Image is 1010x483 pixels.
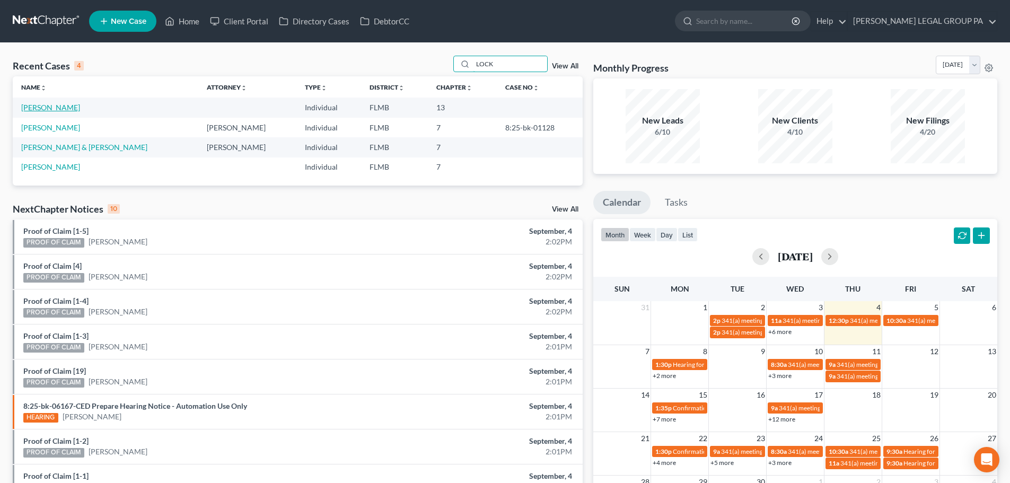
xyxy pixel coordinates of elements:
[207,83,247,91] a: Attorneyunfold_more
[891,127,965,137] div: 4/20
[296,118,361,137] td: Individual
[63,411,121,422] a: [PERSON_NAME]
[533,85,539,91] i: unfold_more
[108,204,120,214] div: 10
[829,459,839,467] span: 11a
[722,328,880,336] span: 341(a) meeting for [PERSON_NAME] & [PERSON_NAME]
[788,361,890,368] span: 341(a) meeting for [PERSON_NAME]
[111,17,146,25] span: New Case
[640,389,651,401] span: 14
[321,85,327,91] i: unfold_more
[673,404,850,412] span: Confirmation Hearing for [PERSON_NAME] & [PERSON_NAME]
[296,98,361,117] td: Individual
[626,115,700,127] div: New Leads
[396,341,572,352] div: 2:01PM
[653,415,676,423] a: +7 more
[837,361,939,368] span: 341(a) meeting for [PERSON_NAME]
[891,115,965,127] div: New Filings
[655,361,672,368] span: 1:30p
[198,137,296,157] td: [PERSON_NAME]
[23,261,82,270] a: Proof of Claim [4]
[655,404,672,412] span: 1:35p
[871,432,882,445] span: 25
[778,251,813,262] h2: [DATE]
[644,345,651,358] span: 7
[640,301,651,314] span: 31
[678,227,698,242] button: list
[21,123,80,132] a: [PERSON_NAME]
[13,59,84,72] div: Recent Cases
[845,284,860,293] span: Thu
[552,206,578,213] a: View All
[396,376,572,387] div: 2:01PM
[640,432,651,445] span: 21
[987,389,997,401] span: 20
[768,459,792,467] a: +3 more
[929,389,939,401] span: 19
[907,317,1009,324] span: 341(a) meeting for [PERSON_NAME]
[829,317,849,324] span: 12:30p
[198,118,296,137] td: [PERSON_NAME]
[23,366,86,375] a: Proof of Claim [19]
[760,345,766,358] span: 9
[370,83,405,91] a: Districtunfold_more
[89,341,147,352] a: [PERSON_NAME]
[473,56,547,72] input: Search by name...
[871,345,882,358] span: 11
[653,372,676,380] a: +2 more
[768,415,795,423] a: +12 more
[505,83,539,91] a: Case Nounfold_more
[436,83,472,91] a: Chapterunfold_more
[829,447,848,455] span: 10:30a
[21,103,80,112] a: [PERSON_NAME]
[731,284,744,293] span: Tue
[760,301,766,314] span: 2
[23,273,84,283] div: PROOF OF CLAIM
[655,191,697,214] a: Tasks
[710,459,734,467] a: +5 more
[274,12,355,31] a: Directory Cases
[771,361,787,368] span: 8:30a
[626,127,700,137] div: 6/10
[89,306,147,317] a: [PERSON_NAME]
[428,98,497,117] td: 13
[428,118,497,137] td: 7
[396,471,572,481] div: September, 4
[23,378,84,388] div: PROOF OF CLAIM
[653,459,676,467] a: +4 more
[552,63,578,70] a: View All
[756,389,766,401] span: 16
[296,157,361,177] td: Individual
[849,447,952,455] span: 341(a) meeting for [PERSON_NAME]
[886,447,902,455] span: 9:30a
[23,401,247,410] a: 8:25-bk-06167-CED Prepare Hearing Notice - Automation Use Only
[813,345,824,358] span: 10
[713,447,720,455] span: 9a
[783,317,941,324] span: 341(a) meeting for [PERSON_NAME] & [PERSON_NAME]
[89,236,147,247] a: [PERSON_NAME]
[829,372,836,380] span: 9a
[698,389,708,401] span: 15
[614,284,630,293] span: Sun
[361,118,428,137] td: FLMB
[721,447,823,455] span: 341(a) meeting for [PERSON_NAME]
[23,343,84,353] div: PROOF OF CLAIM
[205,12,274,31] a: Client Portal
[241,85,247,91] i: unfold_more
[396,366,572,376] div: September, 4
[829,361,836,368] span: 9a
[786,284,804,293] span: Wed
[788,447,890,455] span: 341(a) meeting for [PERSON_NAME]
[398,85,405,91] i: unfold_more
[813,432,824,445] span: 24
[905,284,916,293] span: Fri
[962,284,975,293] span: Sat
[698,432,708,445] span: 22
[396,331,572,341] div: September, 4
[671,284,689,293] span: Mon
[361,157,428,177] td: FLMB
[396,411,572,422] div: 2:01PM
[21,143,147,152] a: [PERSON_NAME] & [PERSON_NAME]
[974,447,999,472] div: Open Intercom Messenger
[629,227,656,242] button: week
